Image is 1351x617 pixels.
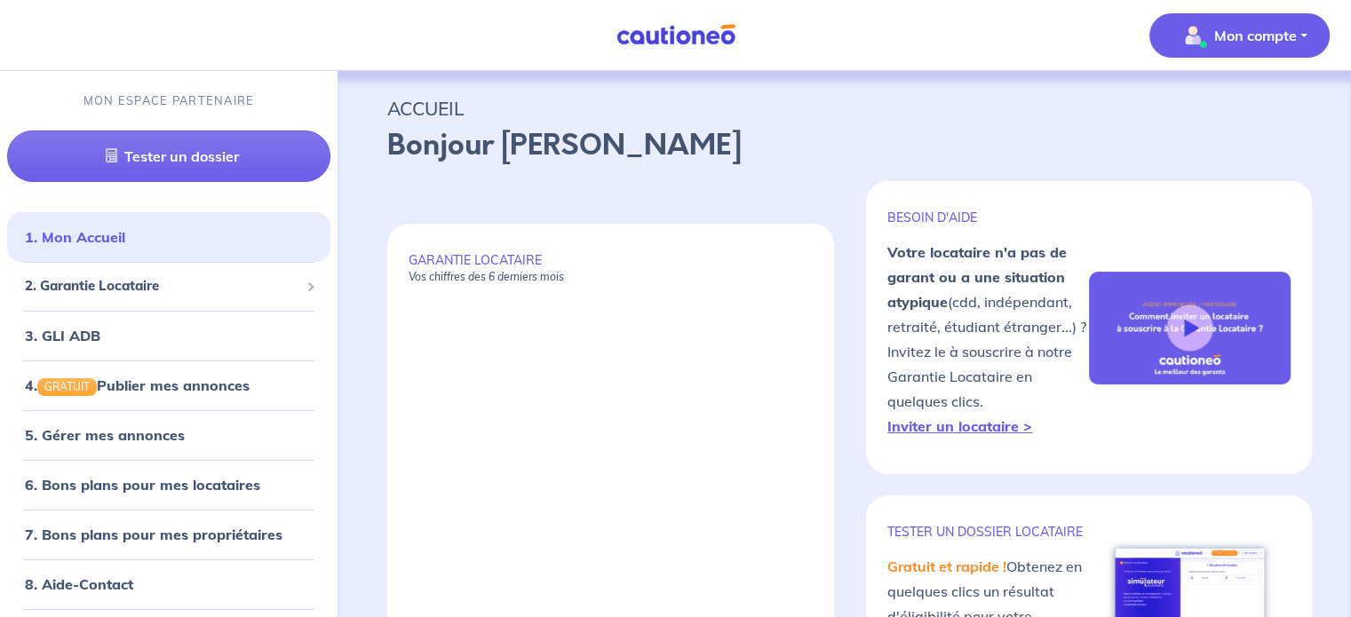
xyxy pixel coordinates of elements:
[1214,25,1297,46] p: Mon compte
[7,368,330,403] div: 4.GRATUITPublier mes annonces
[887,243,1067,311] strong: Votre locataire n'a pas de garant ou a une situation atypique
[7,467,330,502] div: 6. Bons plans pour mes locataires
[1179,21,1207,50] img: illu_account_valid_menu.svg
[25,276,299,297] span: 2. Garantie Locataire
[387,92,1301,124] p: ACCUEIL
[25,476,260,494] a: 6. Bons plans pour mes locataires
[25,426,185,444] a: 5. Gérer mes annonces
[887,210,1089,225] p: BESOIN D'AIDE
[25,327,100,344] a: 3. GLI ADB
[409,252,813,284] p: GARANTIE LOCATAIRE
[7,219,330,255] div: 1. Mon Accueil
[25,228,125,246] a: 1. Mon Accueil
[7,269,330,304] div: 2. Garantie Locataire
[7,417,330,453] div: 5. Gérer mes annonces
[887,240,1089,439] p: (cdd, indépendant, retraité, étudiant étranger...) ? Invitez le à souscrire à notre Garantie Loca...
[1089,272,1291,385] img: video-gli-new-none.jpg
[83,92,255,109] p: MON ESPACE PARTENAIRE
[387,124,1301,167] p: Bonjour [PERSON_NAME]
[7,566,330,602] div: 8. Aide-Contact
[7,131,330,182] a: Tester un dossier
[7,517,330,552] div: 7. Bons plans pour mes propriétaires
[887,524,1089,540] p: TESTER un dossier locataire
[887,558,1006,575] em: Gratuit et rapide !
[409,270,564,283] em: Vos chiffres des 6 derniers mois
[25,575,133,593] a: 8. Aide-Contact
[25,526,282,543] a: 7. Bons plans pour mes propriétaires
[25,376,250,394] a: 4.GRATUITPublier mes annonces
[1149,13,1330,58] button: illu_account_valid_menu.svgMon compte
[609,24,743,46] img: Cautioneo
[887,417,1032,435] a: Inviter un locataire >
[7,318,330,353] div: 3. GLI ADB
